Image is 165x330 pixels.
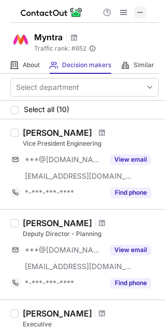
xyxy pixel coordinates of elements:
div: Select department [16,82,79,92]
img: 6572a79c1ed8f47934d1604404182999 [10,29,31,50]
span: [EMAIL_ADDRESS][DOMAIN_NAME] [25,171,132,181]
button: Reveal Button [110,154,151,165]
span: About [23,61,40,69]
span: Decision makers [62,61,111,69]
img: ContactOut v5.3.10 [21,6,83,19]
span: ***@[DOMAIN_NAME] [25,155,104,164]
button: Reveal Button [110,187,151,198]
span: Select all (10) [24,105,69,114]
div: [PERSON_NAME] [23,218,92,228]
div: Executive [23,320,159,329]
h1: Myntra [34,31,63,43]
div: Vice President Engineering [23,139,159,148]
span: ***@[DOMAIN_NAME] [25,245,104,255]
button: Reveal Button [110,245,151,255]
span: Similar [133,61,154,69]
span: [EMAIL_ADDRESS][DOMAIN_NAME] [25,262,132,271]
div: [PERSON_NAME] [23,128,92,138]
button: Reveal Button [110,278,151,288]
div: [PERSON_NAME] [23,308,92,319]
span: Traffic rank: # 652 [34,45,86,52]
div: Deputy Director - Planning [23,229,159,239]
